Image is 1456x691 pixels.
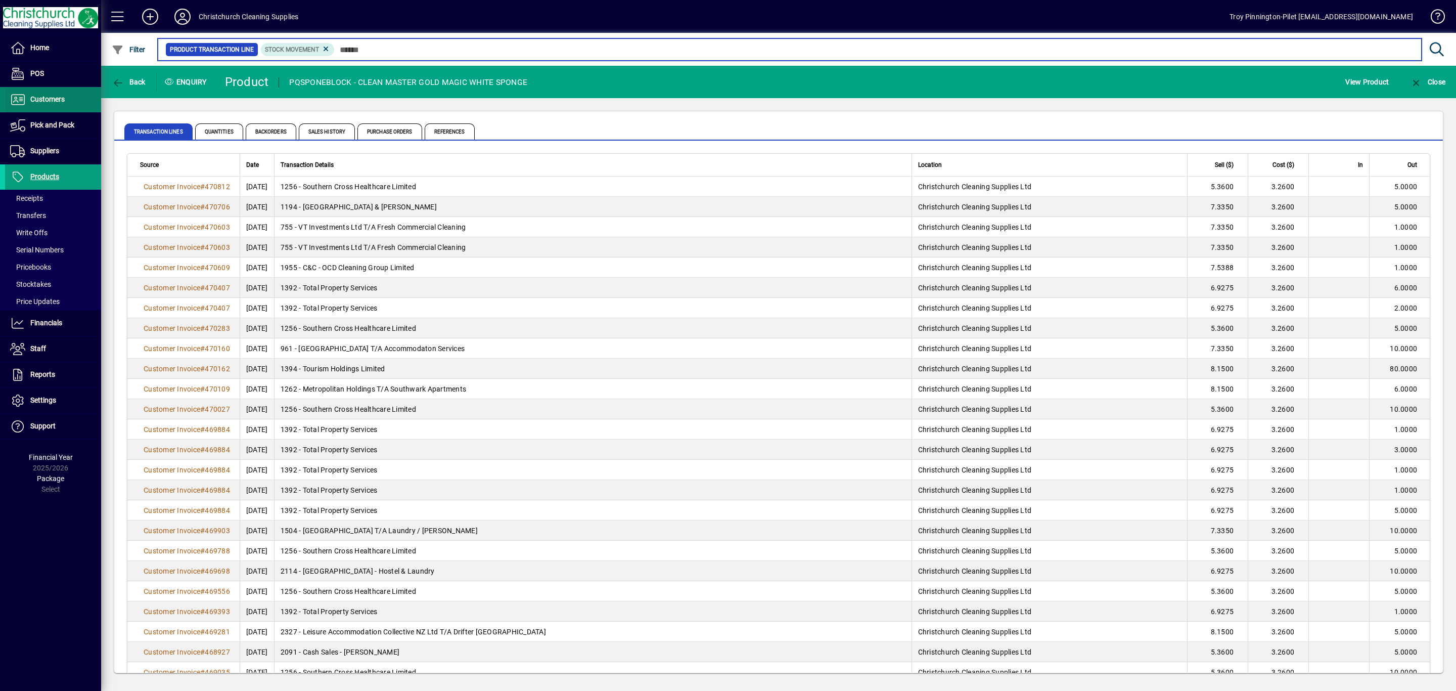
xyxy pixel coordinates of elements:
[200,183,205,191] span: #
[140,667,234,678] a: Customer Invoice#469035
[918,365,1032,373] span: Christchurch Cleaning Supplies Ltd
[1358,159,1363,170] span: In
[200,567,205,575] span: #
[1394,466,1418,474] span: 1.0000
[200,547,205,555] span: #
[144,243,200,251] span: Customer Invoice
[140,626,234,637] a: Customer Invoice#469281
[918,284,1032,292] span: Christchurch Cleaning Supplies Ltd
[240,440,274,460] td: [DATE]
[205,486,230,494] span: 469884
[240,419,274,440] td: [DATE]
[144,264,200,272] span: Customer Invoice
[205,264,230,272] span: 470609
[5,190,101,207] a: Receipts
[109,40,148,59] button: Filter
[1248,318,1308,338] td: 3.2600
[5,414,101,439] a: Support
[1407,159,1417,170] span: Out
[205,324,230,332] span: 470283
[30,370,55,378] span: Reports
[5,35,101,61] a: Home
[30,147,59,155] span: Suppliers
[1248,561,1308,581] td: 3.2600
[1187,278,1248,298] td: 6.9275
[1390,365,1417,373] span: 80.0000
[240,521,274,541] td: [DATE]
[205,385,230,393] span: 470109
[1187,500,1248,521] td: 6.9275
[274,237,912,257] td: 755 - VT Investments Ltd T/A Fresh Commercial Cleaning
[144,587,200,595] span: Customer Invoice
[5,258,101,276] a: Pricebooks
[1248,521,1308,541] td: 3.2600
[30,172,59,181] span: Products
[1187,217,1248,237] td: 7.3350
[140,201,234,212] a: Customer Invoice#470706
[1394,425,1418,434] span: 1.0000
[357,123,422,140] span: Purchase Orders
[30,95,65,103] span: Customers
[918,344,1032,353] span: Christchurch Cleaning Supplies Ltd
[1248,278,1308,298] td: 3.2600
[274,419,912,440] td: 1392 - Total Property Services
[274,440,912,460] td: 1392 - Total Property Services
[140,444,234,455] a: Customer Invoice#469884
[144,486,200,494] span: Customer Invoice
[1248,217,1308,237] td: 3.2600
[124,123,193,140] span: Transaction Lines
[274,217,912,237] td: 755 - VT Investments Ltd T/A Fresh Commercial Cleaning
[240,460,274,480] td: [DATE]
[10,194,43,202] span: Receipts
[200,203,205,211] span: #
[1187,318,1248,338] td: 5.3600
[274,197,912,217] td: 1194 - [GEOGRAPHIC_DATA] & [PERSON_NAME]
[274,379,912,399] td: 1262 - Metropolitan Holdings T/A Southwark Apartments
[1394,324,1418,332] span: 5.0000
[5,224,101,241] a: Write Offs
[918,425,1032,434] span: Christchurch Cleaning Supplies Ltd
[144,405,200,413] span: Customer Invoice
[5,388,101,413] a: Settings
[240,177,274,197] td: [DATE]
[144,608,200,616] span: Customer Invoice
[1248,197,1308,217] td: 3.2600
[918,486,1032,494] span: Christchurch Cleaning Supplies Ltd
[144,506,200,514] span: Customer Invoice
[5,362,101,387] a: Reports
[200,425,205,434] span: #
[144,385,200,393] span: Customer Invoice
[225,74,269,90] div: Product
[144,628,200,636] span: Customer Invoice
[918,243,1032,251] span: Christchurch Cleaning Supplies Ltd
[1248,399,1308,419] td: 3.2600
[1394,183,1418,191] span: 5.0000
[140,424,234,435] a: Customer Invoice#469884
[1248,379,1308,399] td: 3.2600
[1394,284,1418,292] span: 6.0000
[200,506,205,514] span: #
[1187,480,1248,500] td: 6.9275
[918,527,1032,535] span: Christchurch Cleaning Supplies Ltd
[101,73,157,91] app-page-header-button: Back
[144,425,200,434] span: Customer Invoice
[5,61,101,87] a: POS
[200,446,205,454] span: #
[1215,159,1234,170] span: Sell ($)
[144,324,200,332] span: Customer Invoice
[265,46,319,53] span: Stock movement
[140,242,234,253] a: Customer Invoice#470603
[1390,405,1417,413] span: 10.0000
[140,323,234,334] a: Customer Invoice#470283
[200,466,205,474] span: #
[1248,257,1308,278] td: 3.2600
[1248,237,1308,257] td: 3.2600
[140,181,234,192] a: Customer Invoice#470812
[1248,338,1308,359] td: 3.2600
[274,521,912,541] td: 1504 - [GEOGRAPHIC_DATA] T/A Laundry / [PERSON_NAME]
[274,480,912,500] td: 1392 - Total Property Services
[140,222,234,233] a: Customer Invoice#470603
[144,648,200,656] span: Customer Invoice
[1345,74,1389,90] span: View Product
[240,217,274,237] td: [DATE]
